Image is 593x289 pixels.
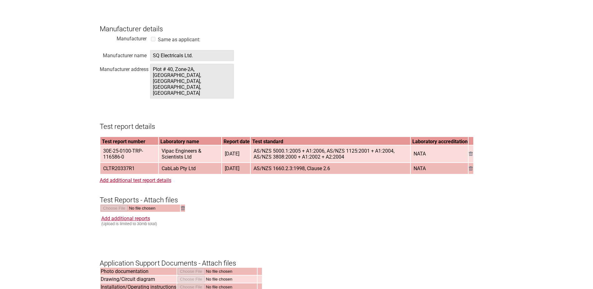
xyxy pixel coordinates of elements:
span: NATA [411,163,428,174]
span: SQ Electricals Ltd. [150,50,234,61]
h3: Application Support Documents - Attach files [100,249,494,267]
span: AS/NZS 1660.2.3:1998, Clause 2.6 [251,163,333,174]
h3: Test report details [100,112,494,130]
td: Drawing/Circuit diagram [100,276,177,283]
th: Report date [222,137,250,145]
th: Laboratory accreditation [411,137,468,145]
h3: Manufacturer details [100,14,494,33]
span: Vipac Engineers & Scientists Ltd [159,146,221,162]
span: CLTR20337R1 [101,163,137,174]
div: Manufacturer name [100,51,147,57]
img: Remove [469,166,473,170]
span: NATA [411,149,428,159]
img: Remove [181,206,185,210]
div: Manufacturer address [100,65,147,71]
th: Laboratory name [159,137,221,145]
small: (Upload is limited to 30mb total) [101,221,157,226]
img: Remove [469,152,473,156]
label: Same as applicant: [158,37,200,43]
h3: Test Reports - Attach files [100,185,494,204]
span: 30E-25-0100-TRP-116586-0 [101,146,158,162]
th: Test report number [100,137,158,145]
span: [DATE] [222,149,242,159]
span: CabLab Pty Ltd [159,163,198,174]
span: Plot # 40, Zone-2A, [GEOGRAPHIC_DATA], [GEOGRAPHIC_DATA], [GEOGRAPHIC_DATA], [GEOGRAPHIC_DATA] [150,64,234,99]
th: Test standard [251,137,410,145]
input: on [150,37,156,41]
span: AS/NZS 5000.1:2005 + A1:2006, AS/NZS 1125:2001 + A1:2004, AS/NZS 3808:2000 + A1:2002 + A2:2004 [251,146,410,162]
td: Photo documentation [100,268,177,275]
a: Add additional test report details [100,177,171,183]
a: Add additional reports [101,215,150,221]
span: [DATE] [222,163,242,174]
div: Manufacturer [100,34,147,40]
